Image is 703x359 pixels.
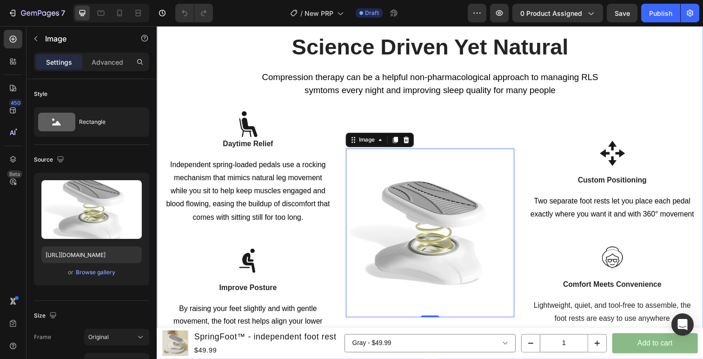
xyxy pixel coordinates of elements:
button: Publish [641,4,680,22]
div: Source [34,154,66,166]
span: Save [615,9,630,17]
img: preview-image [41,180,142,239]
iframe: Design area [157,26,703,359]
p: Daytime Relief [8,115,178,126]
div: Rectangle [79,111,136,133]
span: Original [88,333,109,341]
button: Browse gallery [75,268,116,277]
input: quantity [391,315,440,333]
div: Style [34,90,47,98]
button: decrement [372,315,391,333]
p: 7 [61,7,65,19]
p: By raising your feet slightly and with gentle movement, the foot rest helps align your lower body... [8,282,178,336]
p: Two separate foot rests let you place each pedal exactly where you want it and with 360° movement [380,173,550,200]
p: Compression therapy can be a helpful non-pharmacological approach to managing RLS symtoms every n... [106,46,452,73]
span: 0 product assigned [520,8,582,18]
span: Draft [365,9,379,17]
div: Undo/Redo [175,4,213,22]
span: New PRP [305,8,333,18]
span: or [68,267,73,278]
button: increment [440,315,459,333]
button: Save [607,4,637,22]
div: Browse gallery [76,268,115,277]
div: Add to cart [491,318,526,331]
div: Beta [7,170,22,178]
button: 0 product assigned [512,4,603,22]
input: https://example.com/image.jpg [41,246,142,263]
p: Custom Positioning [380,152,550,163]
p: Advanced [92,57,123,67]
img: gempages_556145050740851781-a95c5c3a-bc54-4b8d-a6c9-f695d1968003.png [451,223,479,250]
span: / [300,8,303,18]
p: Settings [46,57,72,67]
img: gempages_556145050740851781-0ab93d27-bc0f-4a83-9176-cef44400a1c9.png [451,116,479,144]
button: Original [84,329,149,345]
div: Size [34,310,59,322]
label: Frame [34,333,51,341]
p: Independent spring-loaded pedals use a rocking mechanism that mimics natural leg movement while y... [8,135,178,203]
h2: Science Driven Yet Natural [109,7,449,37]
p: Comfort Meets Convenience [380,258,550,270]
div: Publish [649,8,672,18]
div: $49.99 [37,325,184,338]
div: Image [205,112,225,121]
button: Add to cart [465,314,552,335]
img: gempages_556145050740851781-ec6d666a-6f84-4e3a-8356-b378d74b5369.webp [193,125,365,298]
div: 450 [9,99,22,107]
p: Lightweight, quiet, and tool-free to assemble, the foot rests are easy to use anywhere [380,279,550,306]
button: 7 [4,4,69,22]
p: Improve Posture [8,262,178,273]
img: gempages_556145050740851781-6fb8ef25-98f6-4fcc-9062-bee4ae00b558.png [80,226,107,253]
img: gempages_556145050740851781-811476c6-b000-4835-b304-e0411065f6a3.png [80,87,107,114]
div: Open Intercom Messenger [671,313,694,336]
p: Image [45,33,124,44]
